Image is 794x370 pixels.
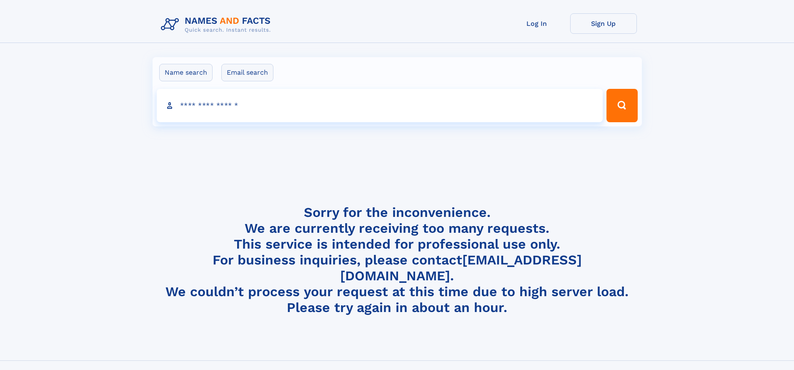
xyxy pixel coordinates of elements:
[158,13,278,36] img: Logo Names and Facts
[159,64,213,81] label: Name search
[340,252,582,284] a: [EMAIL_ADDRESS][DOMAIN_NAME]
[157,89,603,122] input: search input
[221,64,273,81] label: Email search
[606,89,637,122] button: Search Button
[570,13,637,34] a: Sign Up
[503,13,570,34] a: Log In
[158,204,637,316] h4: Sorry for the inconvenience. We are currently receiving too many requests. This service is intend...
